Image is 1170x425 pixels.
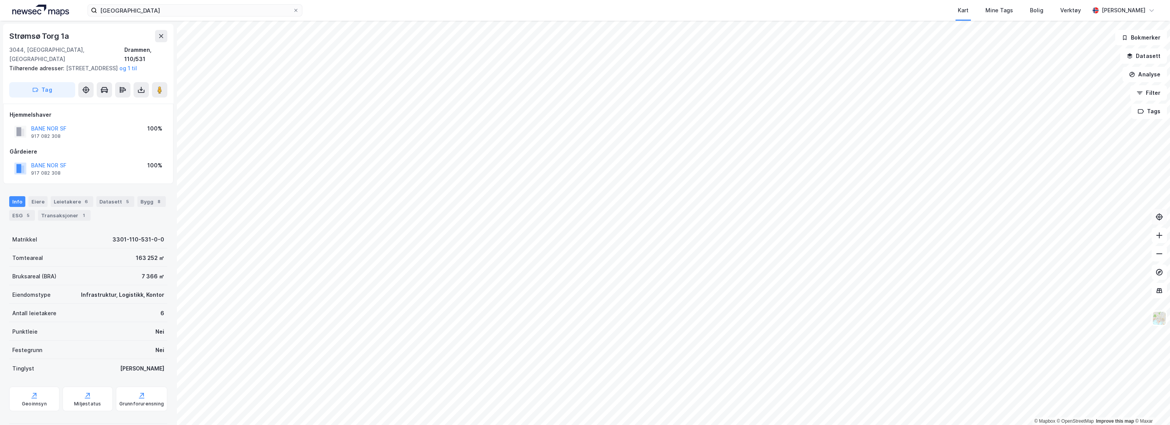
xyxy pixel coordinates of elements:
iframe: Chat Widget [1132,388,1170,425]
div: 100% [147,161,162,170]
a: Improve this map [1096,418,1134,424]
div: 8 [155,198,163,205]
div: 100% [147,124,162,133]
div: [PERSON_NAME] [120,364,164,373]
div: Mine Tags [985,6,1013,15]
div: Matrikkel [12,235,37,244]
div: 7 366 ㎡ [142,272,164,281]
a: OpenStreetMap [1057,418,1094,424]
img: Z [1152,311,1167,326]
div: 917 082 308 [31,133,61,139]
div: Infrastruktur, Logistikk, Kontor [81,290,164,299]
button: Datasett [1120,48,1167,64]
div: Bygg [137,196,166,207]
div: Punktleie [12,327,38,336]
div: 3044, [GEOGRAPHIC_DATA], [GEOGRAPHIC_DATA] [9,45,124,64]
div: Kontrollprogram for chat [1132,388,1170,425]
button: Bokmerker [1115,30,1167,45]
div: Nei [155,346,164,355]
div: 5 [124,198,131,205]
div: 163 252 ㎡ [136,253,164,263]
div: Gårdeiere [10,147,167,156]
div: Info [9,196,25,207]
div: Bruksareal (BRA) [12,272,56,281]
button: Tag [9,82,75,98]
div: Leietakere [51,196,93,207]
div: Festegrunn [12,346,42,355]
div: Eiendomstype [12,290,51,299]
div: 5 [24,212,32,219]
div: Kart [958,6,969,15]
div: [PERSON_NAME] [1102,6,1145,15]
div: Drammen, 110/531 [124,45,167,64]
div: Verktøy [1060,6,1081,15]
button: Tags [1131,104,1167,119]
div: Grunnforurensning [119,401,164,407]
div: Strømsø Torg 1a [9,30,71,42]
div: Antall leietakere [12,309,56,318]
input: Søk på adresse, matrikkel, gårdeiere, leietakere eller personer [97,5,293,16]
div: Tomteareal [12,253,43,263]
button: Filter [1130,85,1167,101]
a: Mapbox [1034,418,1055,424]
div: 6 [160,309,164,318]
img: logo.a4113a55bc3d86da70a041830d287a7e.svg [12,5,69,16]
span: Tilhørende adresser: [9,65,66,71]
div: ESG [9,210,35,221]
div: 6 [83,198,90,205]
div: Geoinnsyn [22,401,47,407]
div: 917 082 308 [31,170,61,176]
div: Tinglyst [12,364,34,373]
div: Nei [155,327,164,336]
div: Eiere [28,196,48,207]
button: Analyse [1122,67,1167,82]
div: Datasett [96,196,134,207]
div: Bolig [1030,6,1043,15]
div: Hjemmelshaver [10,110,167,119]
div: Miljøstatus [74,401,101,407]
div: 1 [80,212,87,219]
div: 3301-110-531-0-0 [112,235,164,244]
div: [STREET_ADDRESS] [9,64,161,73]
div: Transaksjoner [38,210,91,221]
